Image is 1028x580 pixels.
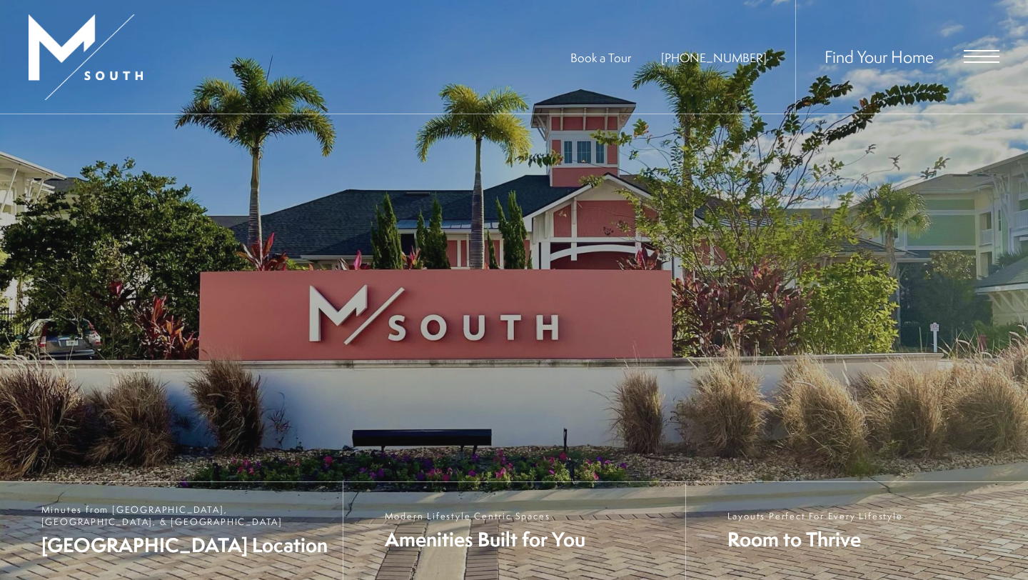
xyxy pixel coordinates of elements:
[661,49,767,66] span: [PHONE_NUMBER]
[661,49,767,66] a: Call Us at 813-570-8014
[825,45,934,68] a: Find Your Home
[41,504,328,528] span: Minutes from [GEOGRAPHIC_DATA], [GEOGRAPHIC_DATA], & [GEOGRAPHIC_DATA]
[570,49,631,66] a: Book a Tour
[29,14,143,100] img: MSouth
[41,531,328,559] span: [GEOGRAPHIC_DATA] Location
[964,50,999,63] button: Open Menu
